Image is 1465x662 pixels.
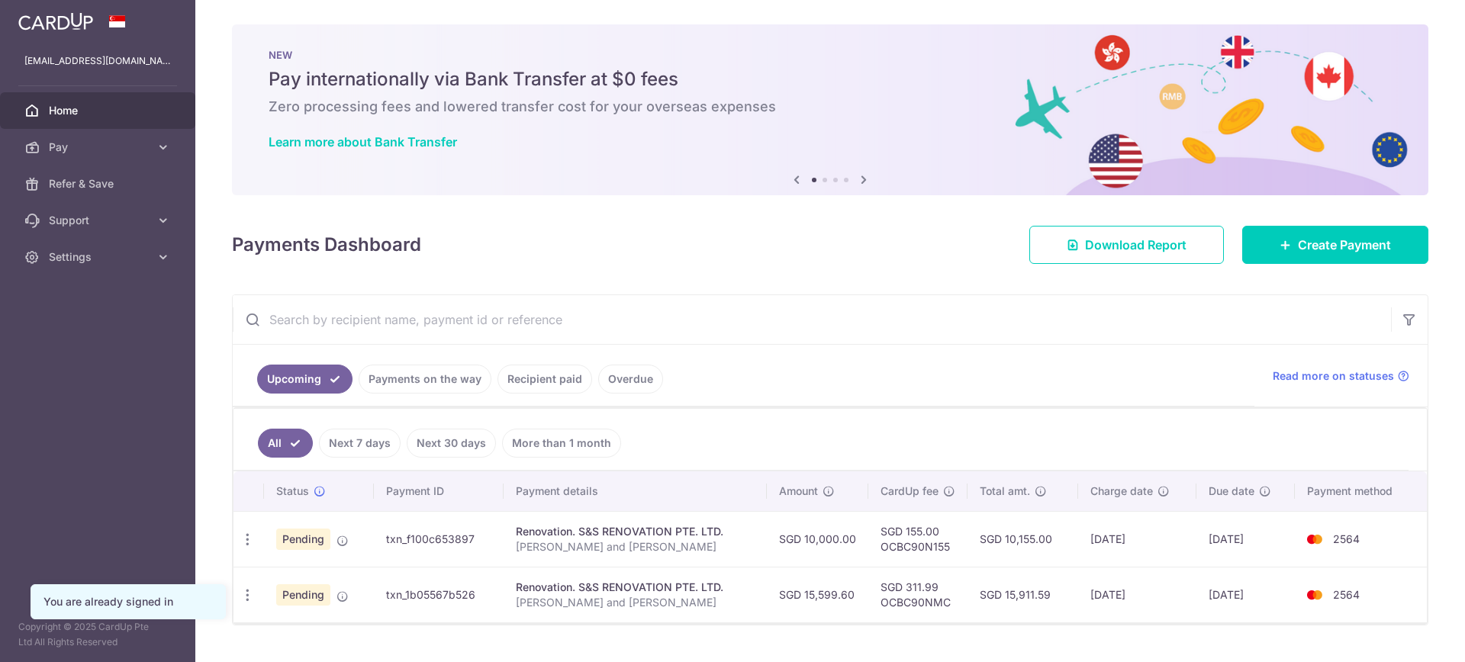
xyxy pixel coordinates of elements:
[1298,236,1391,254] span: Create Payment
[1085,236,1186,254] span: Download Report
[269,49,1392,61] p: NEW
[269,98,1392,116] h6: Zero processing fees and lowered transfer cost for your overseas expenses
[968,511,1077,567] td: SGD 10,155.00
[269,67,1392,92] h5: Pay internationally via Bank Transfer at $0 fees
[407,429,496,458] a: Next 30 days
[516,595,755,610] p: [PERSON_NAME] and [PERSON_NAME]
[49,213,150,228] span: Support
[232,24,1428,195] img: Bank transfer banner
[516,539,755,554] p: [PERSON_NAME] and [PERSON_NAME]
[1273,368,1394,384] span: Read more on statuses
[497,365,592,394] a: Recipient paid
[24,53,171,69] p: [EMAIL_ADDRESS][DOMAIN_NAME]
[374,511,503,567] td: txn_f100c653897
[1295,471,1427,511] th: Payment method
[257,365,353,394] a: Upcoming
[1196,567,1296,622] td: [DATE]
[276,584,330,606] span: Pending
[516,580,755,595] div: Renovation. S&S RENOVATION PTE. LTD.
[1078,567,1196,622] td: [DATE]
[1209,484,1254,499] span: Due date
[767,511,868,567] td: SGD 10,000.00
[258,429,313,458] a: All
[49,140,150,155] span: Pay
[1299,530,1330,548] img: Bank Card
[881,484,939,499] span: CardUp fee
[502,429,621,458] a: More than 1 month
[868,567,968,622] td: SGD 311.99 OCBC90NMC
[319,429,401,458] a: Next 7 days
[598,365,663,394] a: Overdue
[968,567,1077,622] td: SGD 15,911.59
[43,594,213,609] div: You are already signed in
[49,103,150,118] span: Home
[980,484,1030,499] span: Total amt.
[276,529,330,550] span: Pending
[232,231,421,259] h4: Payments Dashboard
[49,249,150,265] span: Settings
[1333,588,1360,601] span: 2564
[868,511,968,567] td: SGD 155.00 OCBC90N155
[1242,226,1428,264] a: Create Payment
[516,524,755,539] div: Renovation. S&S RENOVATION PTE. LTD.
[49,176,150,191] span: Refer & Save
[18,12,93,31] img: CardUp
[504,471,768,511] th: Payment details
[1090,484,1153,499] span: Charge date
[1078,511,1196,567] td: [DATE]
[1333,532,1360,545] span: 2564
[359,365,491,394] a: Payments on the way
[1299,586,1330,604] img: Bank Card
[1196,511,1296,567] td: [DATE]
[767,567,868,622] td: SGD 15,599.60
[374,471,503,511] th: Payment ID
[374,567,503,622] td: txn_1b05567b526
[276,484,309,499] span: Status
[1029,226,1224,264] a: Download Report
[779,484,818,499] span: Amount
[233,295,1391,344] input: Search by recipient name, payment id or reference
[269,134,457,149] a: Learn more about Bank Transfer
[1273,368,1409,384] a: Read more on statuses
